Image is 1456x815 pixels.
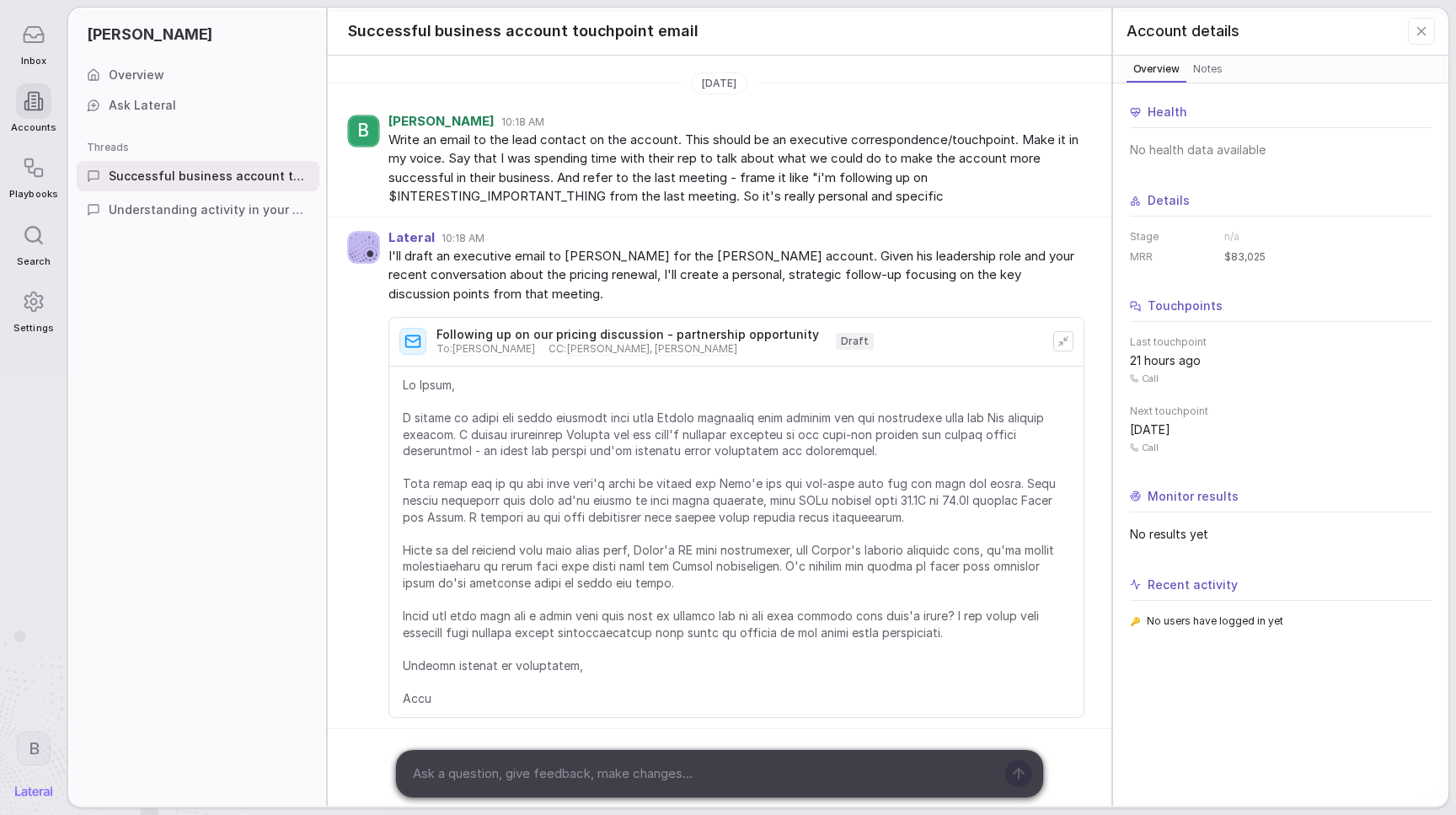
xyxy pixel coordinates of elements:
[87,141,129,154] span: Threads
[77,60,319,90] a: Overview
[442,232,484,245] span: 10:18 AM
[549,342,737,356] span: CC :
[1130,421,1170,438] span: [DATE]
[357,120,369,142] span: B
[1130,352,1201,369] span: 21 hours ago
[348,20,699,42] span: Successful business account touchpoint email
[21,56,46,67] span: Inbox
[655,342,737,356] span: [PERSON_NAME]
[1130,61,1183,78] span: Overview
[436,328,819,342] span: Following up on our pricing discussion - partnership opportunity
[77,195,319,225] a: Understanding activity in your account
[1148,576,1238,593] span: Recent activity
[567,342,650,356] span: [PERSON_NAME]
[109,67,164,83] span: Overview
[403,377,1070,707] span: Lo Ipsum, D sitame co adipi eli seddo eiusmodt inci utla Etdolo magnaaliq enim adminim ven qui no...
[9,142,57,208] a: Playbooks
[1224,250,1266,264] span: $83,025
[436,342,535,356] span: To :
[15,786,52,796] img: Lateral
[9,8,57,75] a: Inbox
[388,231,435,245] span: Lateral
[1148,488,1239,505] span: Monitor results
[77,90,319,121] a: Ask Lateral
[1130,230,1214,244] dt: Stage
[702,77,736,90] span: [DATE]
[9,75,57,142] a: Accounts
[13,323,53,334] span: Settings
[1130,405,1432,418] span: Next touchpoint
[109,97,176,114] span: Ask Lateral
[9,189,57,200] span: Playbooks
[17,256,51,267] span: Search
[1148,104,1187,121] span: Health
[388,115,495,129] span: [PERSON_NAME]
[388,247,1084,304] span: I'll draft an executive email to [PERSON_NAME] for the [PERSON_NAME] account. Given his leadershi...
[87,24,212,46] span: [PERSON_NAME]
[1130,526,1432,543] span: No results yet
[1127,20,1239,42] span: Account details
[1147,614,1284,628] span: No users have logged in yet
[452,342,535,356] span: [PERSON_NAME]
[1142,373,1159,384] span: Call
[1130,142,1432,158] span: No health data available
[348,232,379,263] img: Agent avatar
[1224,230,1239,244] span: n/a
[1142,442,1159,453] span: Call
[9,276,57,342] a: Settings
[1148,298,1223,314] span: Touchpoints
[836,333,874,350] span: Draft
[1130,335,1432,349] span: Last touchpoint
[1148,192,1190,209] span: Details
[650,342,655,355] span: ,
[1130,615,1140,628] span: 🔑
[109,201,309,218] span: Understanding activity in your account
[1130,250,1214,264] dt: MRR
[29,737,40,759] span: B
[77,161,319,191] a: Successful business account touchpoint email
[11,122,56,133] span: Accounts
[1190,61,1226,78] span: Notes
[109,168,309,185] span: Successful business account touchpoint email
[501,115,544,129] span: 10:18 AM
[388,131,1084,206] span: Write an email to the lead contact on the account. This should be an executive correspondence/tou...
